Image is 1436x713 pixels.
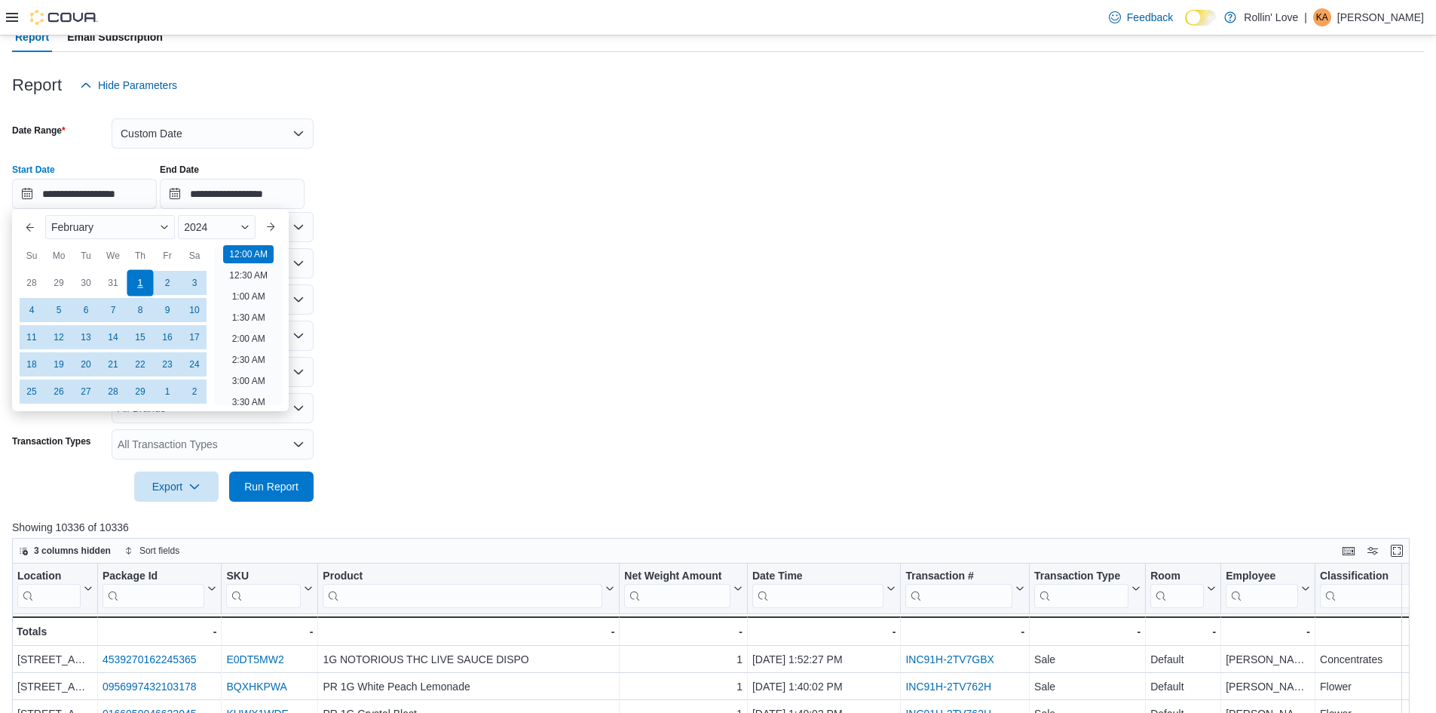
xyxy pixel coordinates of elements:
div: Date Time [752,570,883,584]
li: 3:00 AM [226,372,271,390]
div: February, 2024 [18,269,208,405]
label: End Date [160,164,199,176]
span: Run Report [244,479,299,494]
span: 2024 [184,221,207,233]
div: SKU URL [226,570,301,608]
div: day-1 [155,380,179,404]
a: Feedback [1103,2,1179,32]
div: Kenya Alexander [1313,8,1331,26]
p: Showing 10336 of 10336 [12,520,1424,535]
div: [PERSON_NAME] [1226,678,1310,696]
div: Default [1150,678,1216,696]
input: Press the down key to open a popover containing a calendar. [160,179,305,209]
div: day-22 [128,352,152,376]
input: Dark Mode [1185,10,1217,26]
h3: Report [12,76,62,94]
button: Classification [1320,570,1428,608]
input: Press the down key to enter a popover containing a calendar. Press the escape key to close the po... [12,179,157,209]
div: PR 1G White Peach Lemonade [323,678,614,696]
div: Package Id [103,570,205,584]
div: Transaction # URL [905,570,1012,608]
div: - [103,622,217,641]
div: day-29 [128,380,152,404]
a: E0DT5MW2 [227,653,284,665]
div: Room [1150,570,1204,608]
div: day-5 [47,298,71,322]
span: KA [1316,8,1328,26]
div: day-12 [47,325,71,349]
div: Transaction Type [1034,570,1128,608]
div: Transaction # [905,570,1012,584]
button: Open list of options [292,402,305,414]
li: 2:30 AM [226,351,271,369]
button: Run Report [229,472,314,502]
div: Net Weight Amount [624,570,730,584]
div: - [905,622,1024,641]
button: Transaction Type [1034,570,1141,608]
button: SKU [226,570,313,608]
div: day-3 [182,271,207,295]
div: [DATE] 1:52:27 PM [752,650,896,668]
button: Open list of options [292,257,305,269]
div: Product [323,570,602,608]
div: Employee [1226,570,1298,608]
a: INC91H-2TV7GBX [905,653,994,665]
div: Totals [17,622,93,641]
button: Display options [1364,542,1382,560]
span: February [51,221,93,233]
div: day-30 [74,271,98,295]
div: day-29 [47,271,71,295]
div: day-4 [20,298,44,322]
div: Location [17,570,81,584]
span: Feedback [1127,10,1173,25]
ul: Time [214,245,283,405]
div: day-2 [155,271,179,295]
button: 3 columns hidden [13,542,117,560]
button: Product [323,570,614,608]
div: Default [1150,650,1216,668]
div: day-13 [74,325,98,349]
button: Open list of options [292,366,305,378]
div: Transaction Type [1034,570,1128,584]
div: Flower [1320,678,1428,696]
div: Net Weight Amount [624,570,730,608]
div: Location [17,570,81,608]
div: Th [128,244,152,268]
div: Tu [74,244,98,268]
div: Date Time [752,570,883,608]
div: day-9 [155,298,179,322]
button: Next month [259,215,283,239]
button: Hide Parameters [74,70,183,100]
span: Email Subscription [67,22,163,52]
button: Net Weight Amount [624,570,742,608]
div: - [323,622,614,641]
span: Sort fields [139,545,179,557]
li: 1:00 AM [226,287,271,306]
div: day-15 [128,325,152,349]
div: day-1 [127,270,153,297]
p: | [1304,8,1307,26]
div: Employee [1226,570,1298,584]
div: Concentrates [1320,650,1428,668]
div: day-26 [47,380,71,404]
button: Custom Date [112,118,314,149]
div: Room [1150,570,1204,584]
div: day-17 [182,325,207,349]
p: [PERSON_NAME] [1337,8,1424,26]
div: day-14 [101,325,125,349]
label: Transaction Types [12,435,90,447]
div: day-28 [101,380,125,404]
button: Location [17,570,93,608]
div: Product [323,570,602,584]
button: Open list of options [292,438,305,450]
div: day-10 [182,298,207,322]
div: day-23 [155,352,179,376]
a: 0956997432103178 [103,681,197,693]
button: Previous Month [18,215,42,239]
div: Button. Open the year selector. 2024 is currently selected. [178,215,256,239]
button: Enter fullscreen [1388,542,1406,560]
div: We [101,244,125,268]
div: day-6 [74,298,98,322]
button: Keyboard shortcuts [1340,542,1358,560]
div: Sale [1034,650,1141,668]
